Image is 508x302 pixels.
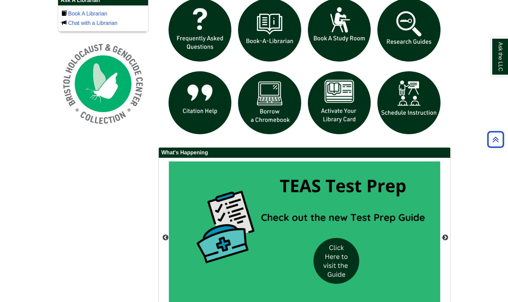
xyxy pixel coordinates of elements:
[485,135,506,144] a: Back to Top
[68,11,107,16] a: Book A Librarian
[165,68,235,138] img: citation help icon links to citation help guide page
[58,38,148,129] img: Holocaust and Genocide Collection
[305,68,374,138] img: activate Library Card icon links to form to activate student ID into library card
[442,234,449,241] button: Next
[235,68,305,138] img: Borrow a chromebook icon links to the borrow a chromebook web page
[159,148,450,158] h2: What's Happening
[68,20,118,26] a: Chat with a Librarian
[162,234,169,241] button: Previous
[374,68,444,138] img: For faculty. Schedule Library Instruction icon links to form.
